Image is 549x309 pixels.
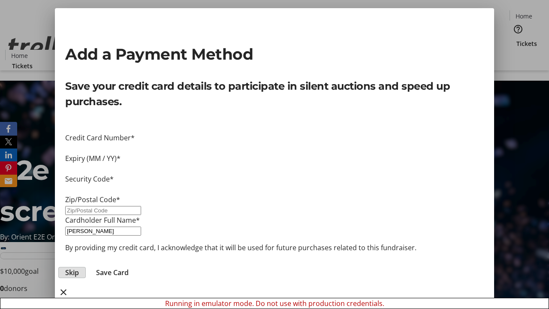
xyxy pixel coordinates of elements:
p: By providing my credit card, I acknowledge that it will be used for future purchases related to t... [65,242,484,253]
label: Zip/Postal Code* [65,195,120,204]
button: Skip [58,267,86,278]
iframe: Secure card number input frame [65,143,484,153]
span: Save Card [96,267,129,278]
iframe: Secure expiration date input frame [65,164,484,174]
label: Expiry (MM / YY)* [65,154,121,163]
input: Zip/Postal Code [65,206,141,215]
button: Save Card [89,267,136,278]
p: Save your credit card details to participate in silent auctions and speed up purchases. [65,79,484,109]
span: Skip [65,267,79,278]
h2: Add a Payment Method [65,42,484,66]
input: Card Holder Name [65,227,141,236]
label: Credit Card Number* [65,133,135,142]
label: Cardholder Full Name* [65,215,140,225]
label: Security Code* [65,174,114,184]
button: close [55,284,72,301]
iframe: Secure CVC input frame [65,184,484,194]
